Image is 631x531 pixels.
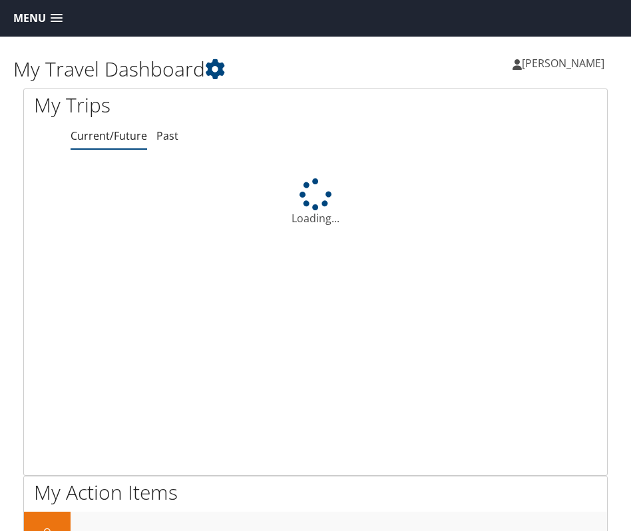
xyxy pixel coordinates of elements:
h1: My Action Items [24,478,607,506]
span: Menu [13,12,46,25]
h1: My Trips [34,91,306,119]
a: Current/Future [71,128,147,143]
a: [PERSON_NAME] [513,43,618,83]
h1: My Travel Dashboard [13,55,315,83]
div: Loading... [24,178,607,226]
a: Past [156,128,178,143]
a: Menu [7,7,69,29]
span: [PERSON_NAME] [522,56,604,71]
